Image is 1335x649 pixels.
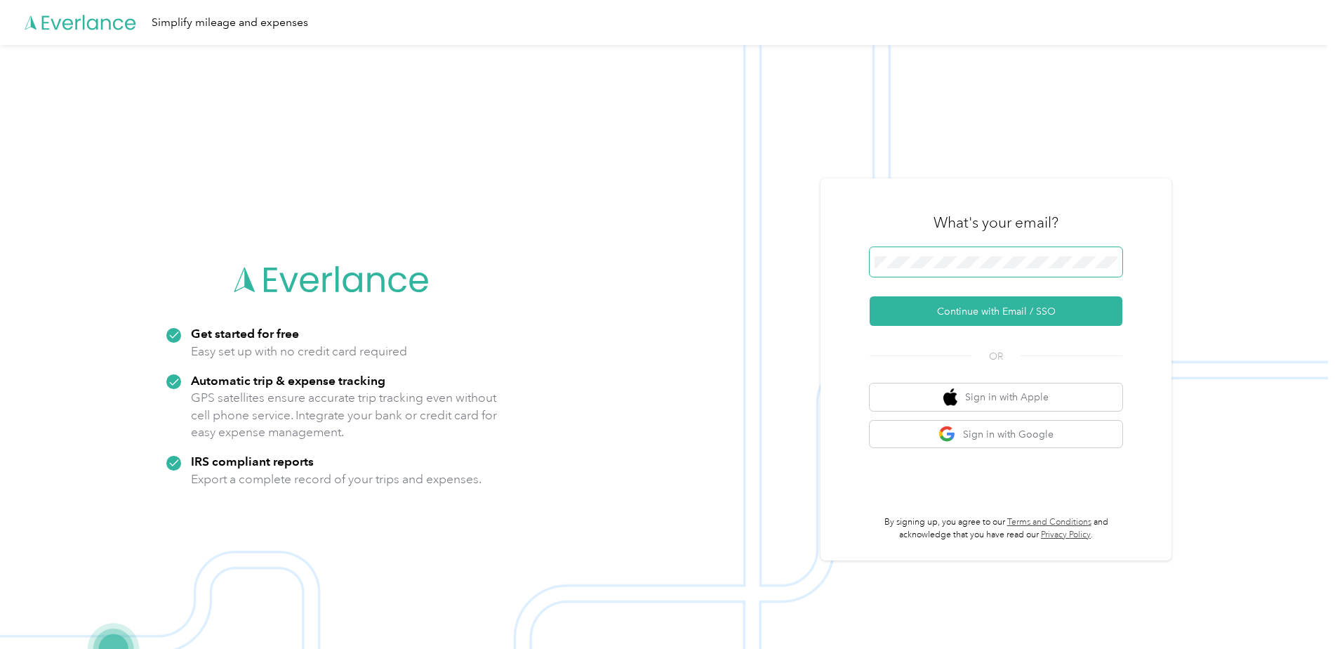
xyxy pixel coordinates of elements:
strong: IRS compliant reports [191,454,314,468]
img: google logo [938,426,956,443]
strong: Get started for free [191,326,299,341]
button: apple logoSign in with Apple [870,383,1122,411]
a: Terms and Conditions [1007,517,1091,527]
p: By signing up, you agree to our and acknowledge that you have read our . [870,516,1122,541]
p: Export a complete record of your trips and expenses. [191,471,481,488]
a: Privacy Policy [1041,530,1091,540]
strong: Automatic trip & expense tracking [191,373,385,388]
keeper-lock: Open Keeper Popup [1098,254,1115,270]
h3: What's your email? [934,213,1058,232]
div: Simplify mileage and expenses [152,14,308,32]
p: Easy set up with no credit card required [191,343,407,360]
span: OR [971,349,1021,364]
p: GPS satellites ensure accurate trip tracking even without cell phone service. Integrate your bank... [191,389,498,441]
img: apple logo [943,388,957,406]
button: Continue with Email / SSO [870,296,1122,326]
button: google logoSign in with Google [870,421,1122,448]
